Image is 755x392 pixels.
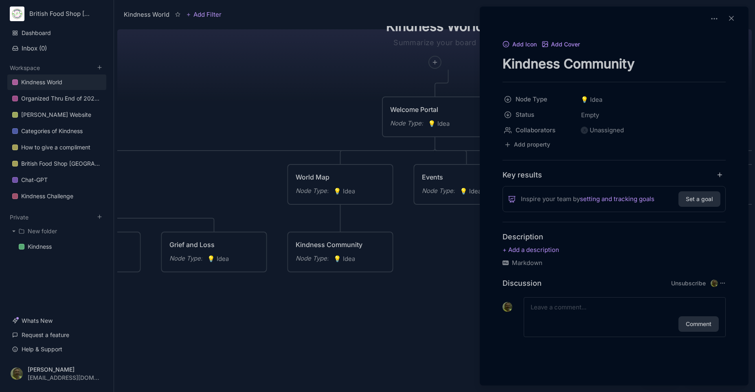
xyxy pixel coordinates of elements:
div: Node Type💡Idea [503,92,726,107]
button: Add Cover [542,41,580,48]
div: CollaboratorsUnassigned [503,123,726,138]
span: Node Type [516,94,569,104]
span: Empty [581,110,599,120]
h4: Discussion [503,278,542,288]
div: Unassigned [590,125,624,135]
button: Node Type [500,92,578,107]
button: Comment [678,316,719,332]
button: add key result [716,171,726,179]
span: Inspire your team by [521,194,654,204]
span: Idea [581,95,602,105]
button: Status [500,107,578,122]
h4: Description [503,232,726,241]
div: Markdown [503,258,726,268]
span: Status [516,110,569,120]
div: StatusEmpty [503,107,726,123]
i: 💡 [581,96,590,103]
a: setting and tracking goals [580,194,654,204]
button: Unsubscribe [671,280,706,287]
textarea: node title [503,55,726,72]
h4: Key results [503,170,542,180]
span: Collaborators [516,125,569,135]
button: Set a goal [678,191,720,207]
button: Add Icon [503,41,537,48]
button: Add property [503,139,552,150]
button: Collaborators [500,123,578,138]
